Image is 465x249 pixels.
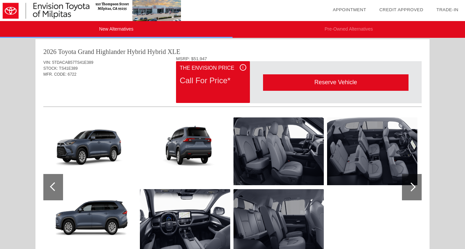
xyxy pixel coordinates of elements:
[43,60,51,65] span: VIN:
[436,7,458,12] a: Trade-In
[43,66,58,71] span: STOCK:
[176,56,422,61] div: MSRP: $51,947
[59,66,78,71] span: TS41E389
[180,72,246,89] div: Call For Price*
[240,64,246,71] div: i
[233,117,324,185] img: image.png
[43,47,146,56] div: 2026 Toyota Grand Highlander Hybrid
[232,21,465,38] li: Pre-Owned Alternatives
[147,47,181,56] div: Hybrid XLE
[140,117,230,185] img: image.png
[379,7,423,12] a: Credit Approved
[263,74,409,90] div: Reserve Vehicle
[43,87,422,98] div: Quoted on [DATE] 6:31:29 PM
[327,117,417,185] img: image.png
[46,117,137,185] img: image.png
[180,64,246,72] div: The Envision Price
[68,72,77,77] span: 6722
[52,60,93,65] span: 5TDACAB57TS41E389
[333,7,366,12] a: Appointment
[43,72,67,77] span: MFR. CODE:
